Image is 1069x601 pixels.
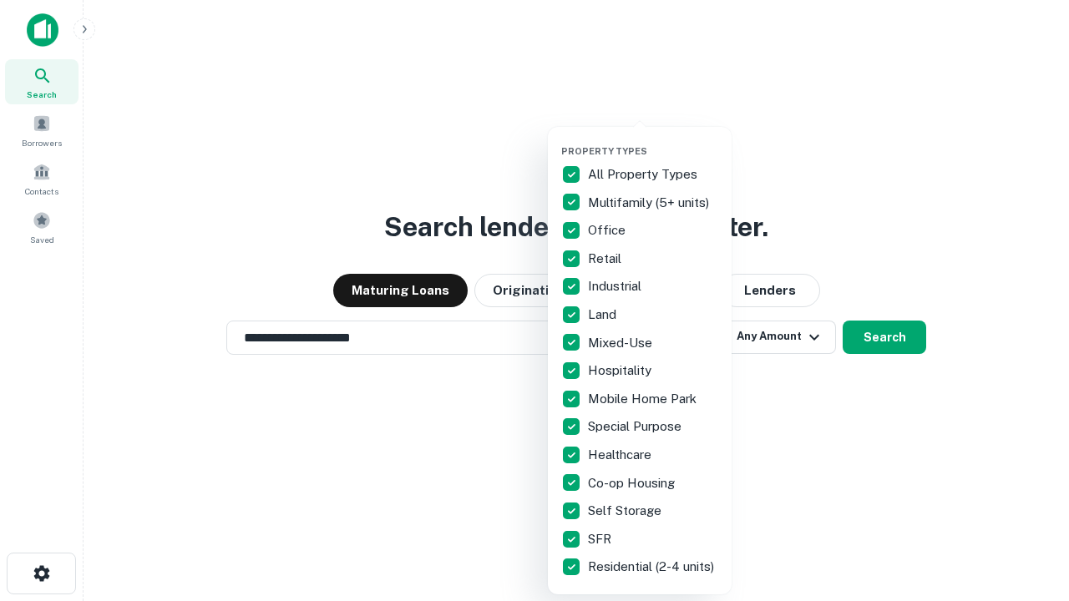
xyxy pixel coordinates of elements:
span: Property Types [561,146,647,156]
p: Special Purpose [588,417,685,437]
p: SFR [588,529,615,549]
p: Self Storage [588,501,665,521]
p: Industrial [588,276,645,296]
p: Co-op Housing [588,473,678,493]
p: Mobile Home Park [588,389,700,409]
p: Healthcare [588,445,655,465]
iframe: Chat Widget [985,467,1069,548]
p: Mixed-Use [588,333,656,353]
p: All Property Types [588,164,701,184]
p: Multifamily (5+ units) [588,193,712,213]
p: Land [588,305,620,325]
p: Residential (2-4 units) [588,557,717,577]
p: Retail [588,249,625,269]
p: Office [588,220,629,240]
p: Hospitality [588,361,655,381]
